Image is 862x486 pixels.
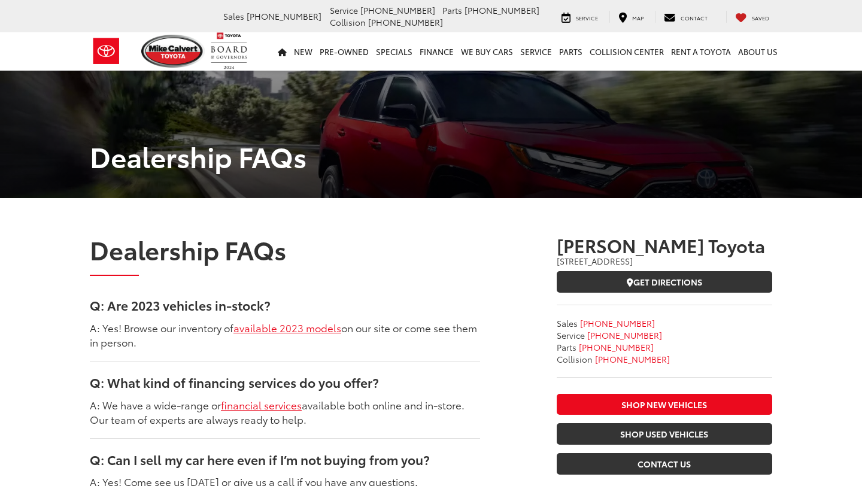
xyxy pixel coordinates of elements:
a: financial services [221,397,302,412]
a: Service [553,11,607,23]
h3: Dealership FAQs [90,235,480,263]
span: [PHONE_NUMBER] [247,10,321,22]
a: About Us [734,32,781,71]
span: Parts [442,4,462,16]
a: Map [609,11,652,23]
a: <span class='callNowClass'>713-597-5313</span> [580,317,655,329]
a: Pre-Owned [316,32,372,71]
span: [PHONE_NUMBER] [580,317,655,329]
span: [PHONE_NUMBER] [368,16,443,28]
a: Finance [416,32,457,71]
a: New [290,32,316,71]
a: Shop New Vehicles [557,394,772,415]
a: Specials [372,32,416,71]
span: Sales [557,317,578,329]
span: [PHONE_NUMBER] [587,329,662,341]
span: Sales [223,10,244,22]
img: Mike Calvert Toyota [141,35,205,68]
a: Home [274,32,290,71]
span: Map [632,14,644,22]
a: Rent a Toyota [667,32,734,71]
a: WE BUY CARS [457,32,517,71]
span: Service [576,14,598,22]
span: [PHONE_NUMBER] [360,4,435,16]
span: [PHONE_NUMBER] [595,353,670,365]
strong: Q: What kind of financing services do you offer? [90,373,379,391]
h1: Dealership FAQs [81,141,781,171]
span: [PHONE_NUMBER] [579,341,654,353]
a: Service [517,32,556,71]
span: [PHONE_NUMBER] [465,4,539,16]
a: Contact Us [557,453,772,475]
a: Contact [655,11,717,23]
img: Toyota [84,32,129,71]
a: My Saved Vehicles [726,11,778,23]
a: Collision Center [586,32,667,71]
a: Parts [556,32,586,71]
a: <span class='callNowClass2'>346-577-8734</span> [587,329,662,341]
strong: Q: Are 2023 vehicles in-stock? [90,296,271,314]
span: Parts [557,341,576,353]
span: Saved [752,14,769,22]
span: Collision [557,353,593,365]
a: <span class='callNowClass4'>713-558-8282</span> [595,353,670,365]
a: Get Directions [557,271,772,293]
span: Collision [330,16,366,28]
span: Service [557,329,585,341]
p: A: We have a wide-range or available both online and in-store. Our team of experts are always rea... [90,397,480,426]
span: Contact [681,14,708,22]
p: A: Yes! Browse our inventory of on our site or come see them in person. [90,320,480,349]
a: available 2023 models [233,320,341,335]
a: <span class='callNowClass3'>713-561-5088</span> [579,341,654,353]
span: Service [330,4,358,16]
address: [STREET_ADDRESS] [557,255,772,267]
strong: Q: Can I sell my car here even if I’m not buying from you? [90,450,430,468]
a: Shop Used Vehicles [557,423,772,445]
h3: [PERSON_NAME] Toyota [557,235,772,255]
